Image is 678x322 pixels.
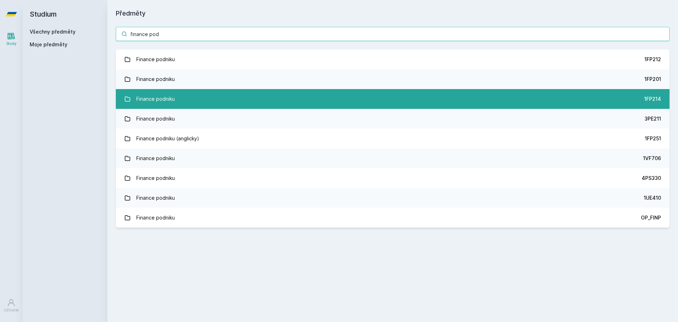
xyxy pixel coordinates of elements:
div: 4PS330 [642,175,661,182]
div: 1FP251 [645,135,661,142]
div: 1FP214 [644,95,661,103]
div: Finance podniku [136,151,175,165]
div: Study [6,41,17,46]
a: Finance podniku OP_FINP [116,208,670,228]
div: Finance podniku [136,191,175,205]
div: 3PE211 [644,115,661,122]
div: Finance podniku [136,171,175,185]
div: Finance podniku [136,211,175,225]
div: OP_FINP [641,214,661,221]
div: 1UE410 [644,194,661,201]
div: Finance podniku (anglicky) [136,131,199,146]
div: 1VF706 [643,155,661,162]
a: Finance podniku 1FP201 [116,69,670,89]
div: Finance podniku [136,52,175,66]
div: Finance podniku [136,112,175,126]
a: Finance podniku 3PE211 [116,109,670,129]
div: Finance podniku [136,92,175,106]
div: 1FP212 [644,56,661,63]
a: Finance podniku 1FP214 [116,89,670,109]
a: Finance podniku 4PS330 [116,168,670,188]
a: Finance podniku (anglicky) 1FP251 [116,129,670,148]
a: Finance podniku 1VF706 [116,148,670,168]
a: Všechny předměty [30,29,76,35]
h1: Předměty [116,8,670,18]
div: 1FP201 [644,76,661,83]
a: Finance podniku 1FP212 [116,49,670,69]
a: Uživatel [1,295,21,316]
span: Moje předměty [30,41,67,48]
a: Finance podniku 1UE410 [116,188,670,208]
input: Název nebo ident předmětu… [116,27,670,41]
div: Finance podniku [136,72,175,86]
a: Study [1,28,21,50]
div: Uživatel [4,308,19,313]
